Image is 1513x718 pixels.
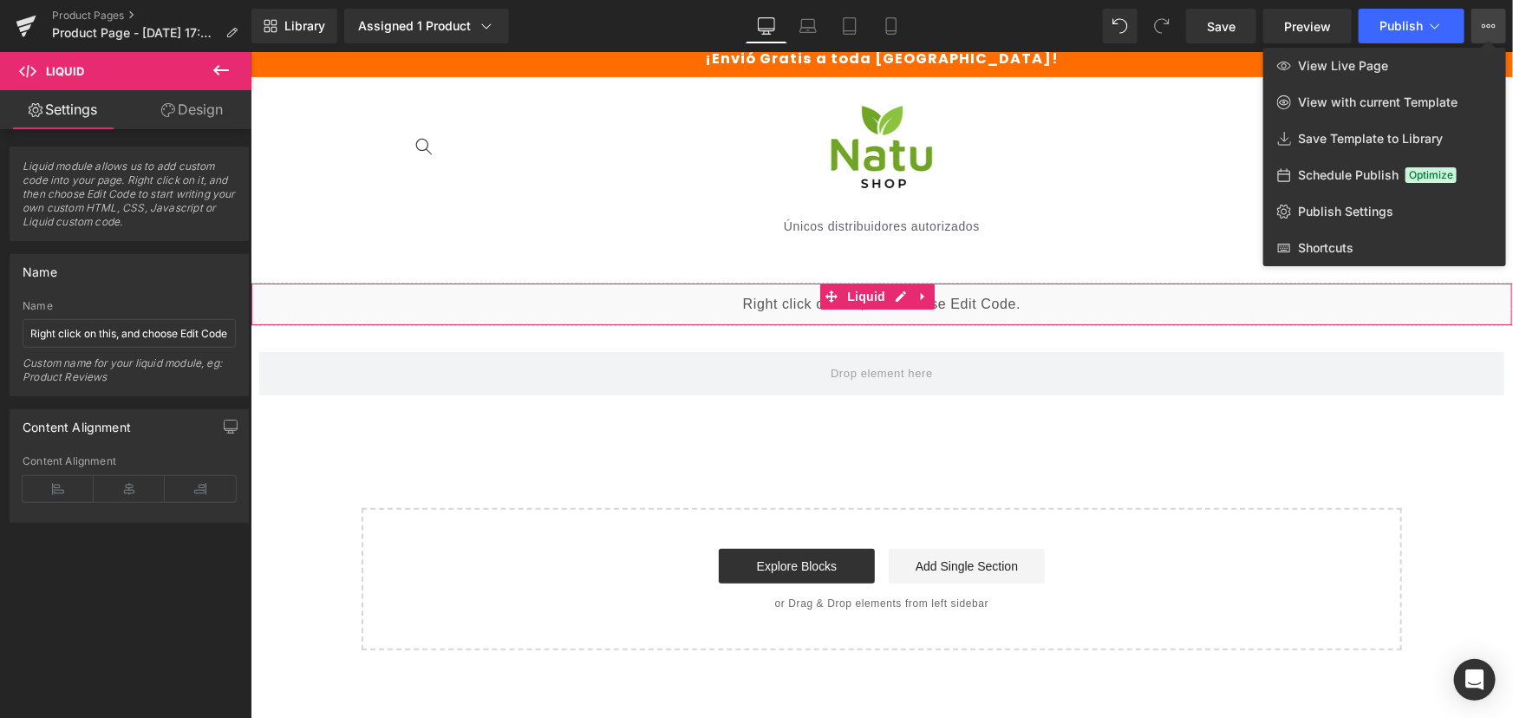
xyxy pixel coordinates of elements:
[1454,659,1496,701] div: Open Intercom Messenger
[1359,9,1464,43] button: Publish
[533,166,729,182] span: Únicos distribuidores autorizados
[638,497,794,532] a: Add Single Section
[662,232,684,258] a: Expand / Collapse
[23,455,236,467] div: Content Alignment
[575,49,688,140] img: Natu Store Colombia
[1298,58,1388,74] span: View Live Page
[871,9,912,43] a: Mobile
[1471,9,1506,43] button: View Live PageView with current TemplateSave Template to LibrarySchedule PublishOptimizePublish S...
[284,18,325,34] span: Library
[23,300,236,312] div: Name
[139,545,1124,558] p: or Drag & Drop elements from left sidebar
[746,9,787,43] a: Desktop
[1145,9,1179,43] button: Redo
[251,9,337,43] a: New Library
[154,75,192,114] summary: Búsqueda
[569,42,695,147] a: Natu Store Colombia
[523,156,740,193] a: Únicos distribuidores autorizados
[1405,167,1457,183] span: Optimize
[358,17,495,35] div: Assigned 1 Product
[468,497,624,532] a: Explore Blocks
[1298,240,1353,256] span: Shortcuts
[52,26,218,40] span: Product Page - [DATE] 17:38:40
[1298,204,1393,219] span: Publish Settings
[1103,9,1138,43] button: Undo
[23,160,236,240] span: Liquid module allows us to add custom code into your page. Right click on it, and then choose Edi...
[1298,167,1399,183] span: Schedule Publish
[1263,9,1352,43] a: Preview
[592,232,639,258] span: Liquid
[52,9,251,23] a: Product Pages
[46,64,84,78] span: Liquid
[23,410,131,434] div: Content Alignment
[1284,17,1331,36] span: Preview
[1298,131,1443,147] span: Save Template to Library
[1207,17,1236,36] span: Save
[23,356,236,395] div: Custom name for your liquid module, eg: Product Reviews
[1298,95,1458,110] span: View with current Template
[129,90,255,129] a: Design
[829,9,871,43] a: Tablet
[787,9,829,43] a: Laptop
[23,255,57,279] div: Name
[1379,19,1423,33] span: Publish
